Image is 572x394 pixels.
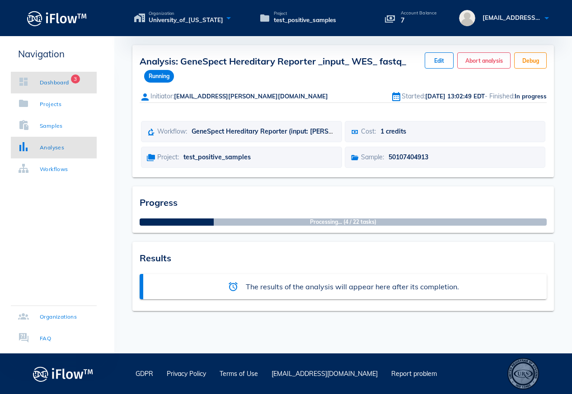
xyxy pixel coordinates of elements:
span: Project: [157,153,179,161]
span: University_of_[US_STATE] [149,16,223,25]
span: [DATE] 13:02:49 EDT [425,93,485,100]
div: FAQ [40,334,51,343]
div: ISO 13485 – Quality Management System [507,358,539,389]
span: test_positive_samples [183,153,251,161]
a: Terms of Use [220,370,258,378]
span: test_positive_samples [274,16,336,25]
iframe: Drift Widget Chat Controller [527,349,561,383]
span: [EMAIL_ADDRESS][PERSON_NAME][DOMAIN_NAME] [174,93,328,100]
strong: Processing... (4 / 22 tasks) [310,218,376,226]
span: Edit [432,57,446,64]
span: Organization [149,11,223,16]
button: Edit [425,52,454,69]
div: Analyses [40,143,64,152]
span: Abort analysis [465,57,503,64]
span: Analysis: GeneSpect Hereditary Reporter _input_ WES_ fastq_ [140,56,406,80]
span: Project [274,11,336,16]
i: alarm [228,281,239,292]
div: Workflows [40,165,68,174]
span: Progress [140,197,178,208]
div: Projects [40,100,61,109]
div: Samples [40,121,63,130]
div: Organizations [40,312,77,321]
span: Workflow: [157,127,187,135]
span: Cost: [361,127,376,135]
p: Account Balance [401,11,437,15]
a: GDPR [136,370,153,378]
a: Privacy Policy [167,370,206,378]
span: 1 credits [380,127,406,135]
button: Debug [514,52,547,69]
span: GeneSpect Hereditary Reporter (input: [PERSON_NAME], fastq) [192,127,384,135]
span: Debug [522,57,539,64]
div: The results of the analysis will appear here after its completion. [246,281,459,292]
span: Sample: [361,153,384,161]
span: Badge [71,74,80,83]
p: Navigation [11,47,97,61]
p: 7 [401,15,437,25]
span: 50107404913 [389,153,428,161]
span: Initiator: [150,92,174,100]
div: Dashboard [40,78,69,87]
span: Running [144,70,174,83]
button: Abort analysis [457,52,511,69]
a: Report problem [391,370,437,378]
img: avatar.16069ca8.svg [459,10,475,26]
img: logo [33,364,93,384]
a: [EMAIL_ADDRESS][DOMAIN_NAME] [272,370,378,378]
span: - Finished: [485,92,515,100]
span: Started: [402,92,425,100]
span: Results [140,252,171,264]
span: In progress [515,93,547,100]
